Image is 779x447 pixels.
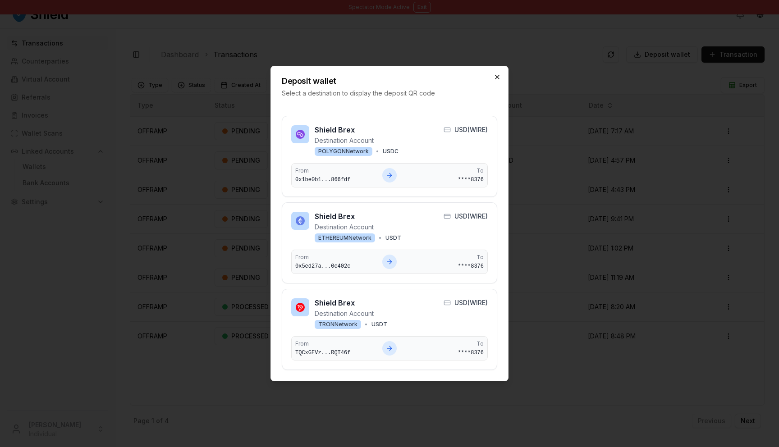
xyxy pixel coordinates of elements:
[315,223,401,232] p: Destination Account
[318,234,371,242] span: ETHEREUM Network
[315,309,387,318] p: Destination Account
[296,130,305,139] img: polygon
[365,321,368,328] span: •
[282,77,479,85] h2: Deposit wallet
[454,298,488,307] span: USD ( WIRE )
[385,234,401,242] span: USDT
[295,176,375,183] span: 0x1be0b1...866fdf
[383,148,399,155] span: USDC
[454,212,488,221] span: USD ( WIRE )
[296,303,305,312] img: tron
[477,340,484,347] span: To
[379,234,382,242] span: •
[477,254,484,261] span: To
[318,321,357,328] span: TRON Network
[315,136,399,145] p: Destination Account
[295,167,375,174] span: From
[454,125,488,134] span: USD ( WIRE )
[315,298,387,307] h3: Shield Brex
[296,216,305,225] img: ethereum
[477,167,484,174] span: To
[376,148,379,155] span: •
[295,263,375,270] span: 0x5ed27a...0c402c
[318,148,369,155] span: POLYGON Network
[315,125,399,134] h3: Shield Brex
[295,340,375,347] span: From
[282,89,479,98] p: Select a destination to display the deposit QR code
[295,349,375,356] span: TQCxGEVz...RQT46f
[315,212,401,221] h3: Shield Brex
[371,321,387,328] span: USDT
[295,254,375,261] span: From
